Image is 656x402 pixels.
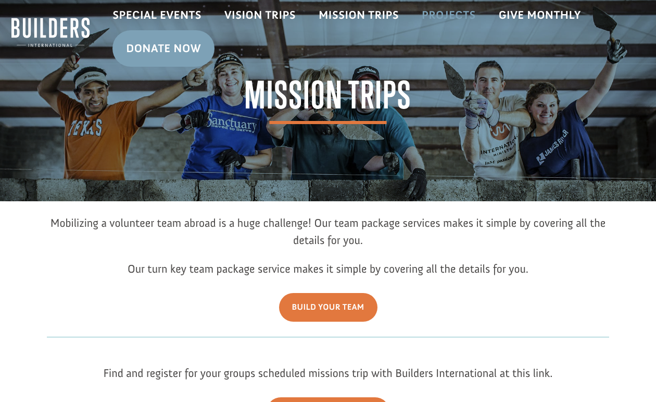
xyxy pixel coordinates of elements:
div: [PERSON_NAME] donated $50 [19,10,143,31]
div: to [19,32,143,40]
a: Build Your Team [279,293,377,322]
img: US.png [19,42,26,49]
strong: [GEOGRAPHIC_DATA] [24,32,88,40]
span: Find and register for your groups scheduled missions trip with Builders International at this link. [103,366,552,380]
img: Builders International [11,16,90,48]
span: [GEOGRAPHIC_DATA] , [GEOGRAPHIC_DATA] [28,42,143,49]
img: emoji partyPopper [19,22,27,30]
a: Donate Now [112,30,215,67]
span: Our turn key team package service makes it simple by covering all the details for you. [128,262,528,276]
button: Donate [147,21,194,40]
span: Mission Trips [244,77,411,124]
span: Mobilizing a volunteer team abroad is a huge challenge! Our team package services makes it simple... [51,216,606,247]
